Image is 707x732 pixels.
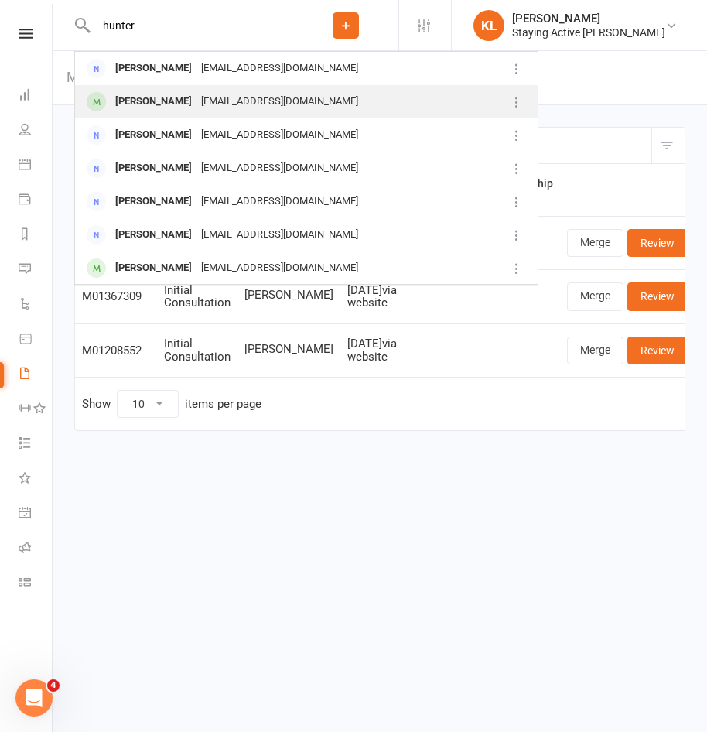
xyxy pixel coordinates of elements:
div: [PERSON_NAME] [111,257,196,279]
a: People [19,114,53,149]
div: [PERSON_NAME] [111,124,196,146]
div: [EMAIL_ADDRESS][DOMAIN_NAME] [196,224,363,246]
div: Staying Active [PERSON_NAME] [512,26,665,39]
a: Roll call kiosk mode [19,532,53,566]
div: [EMAIL_ADDRESS][DOMAIN_NAME] [196,57,363,80]
div: Show [82,390,261,418]
a: Reports [19,218,53,253]
a: What's New [19,462,53,497]
div: [PERSON_NAME] [111,157,196,180]
div: items per page [185,398,261,411]
div: [DATE] via website [347,284,398,310]
div: [EMAIL_ADDRESS][DOMAIN_NAME] [196,124,363,146]
div: M01367309 [82,290,150,303]
div: M01208552 [82,344,150,357]
a: Review [627,282,688,310]
a: Merge [567,229,623,257]
a: Class kiosk mode [19,566,53,601]
a: Review [627,229,688,257]
div: [PERSON_NAME] [512,12,665,26]
span: [PERSON_NAME] [244,289,333,302]
div: [PERSON_NAME] [111,91,196,113]
div: [EMAIL_ADDRESS][DOMAIN_NAME] [196,257,363,279]
a: Payments [19,183,53,218]
input: Search... [91,15,293,36]
div: Initial Consultation [164,337,231,363]
div: [PERSON_NAME] [111,57,196,80]
span: 4 [47,679,60,692]
a: Merge [567,282,623,310]
div: [DATE] via website [347,337,398,363]
a: General attendance kiosk mode [19,497,53,532]
div: [EMAIL_ADDRESS][DOMAIN_NAME] [196,190,363,213]
div: [PERSON_NAME] [111,190,196,213]
a: Dashboard [19,79,53,114]
a: Review [627,337,688,364]
div: [EMAIL_ADDRESS][DOMAIN_NAME] [196,157,363,180]
div: [EMAIL_ADDRESS][DOMAIN_NAME] [196,91,363,113]
a: Product Sales [19,323,53,357]
a: Calendar [19,149,53,183]
a: My Waivers [67,51,138,104]
iframe: Intercom live chat [15,679,53,717]
span: [PERSON_NAME] [244,343,333,356]
div: KL [473,10,504,41]
a: Merge [567,337,623,364]
div: Initial Consultation [164,284,231,310]
div: [PERSON_NAME] [111,224,196,246]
